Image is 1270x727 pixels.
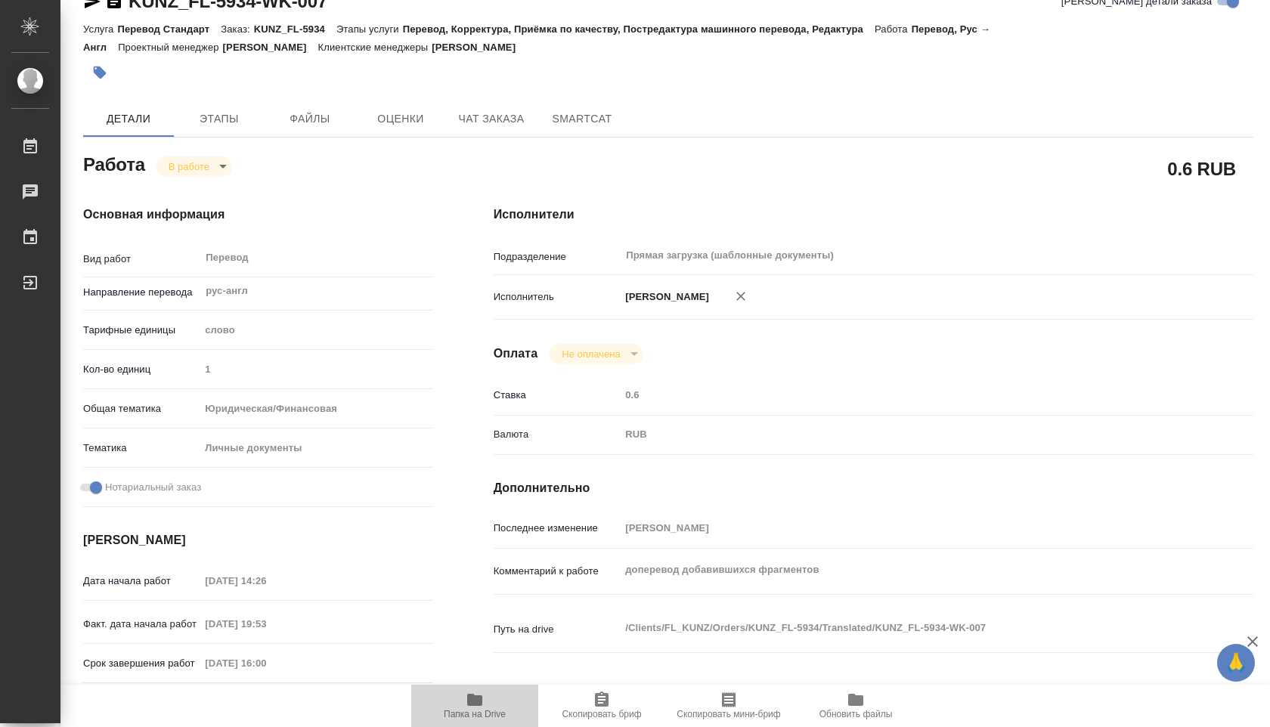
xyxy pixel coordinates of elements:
[557,348,624,360] button: Не оплачена
[83,656,200,671] p: Срок завершения работ
[183,110,256,128] span: Этапы
[105,480,201,495] span: Нотариальный заказ
[83,323,200,338] p: Тарифные единицы
[336,23,403,35] p: Этапы услуги
[620,557,1190,583] textarea: доперевод добавившихся фрагментов
[432,42,527,53] p: [PERSON_NAME]
[164,160,214,173] button: В работе
[494,345,538,363] h4: Оплата
[200,358,432,380] input: Пустое поле
[665,685,792,727] button: Скопировать мини-бриф
[819,709,893,719] span: Обновить файлы
[494,427,621,442] p: Валюта
[200,652,332,674] input: Пустое поле
[1217,644,1255,682] button: 🙏
[200,613,332,635] input: Пустое поле
[620,289,709,305] p: [PERSON_NAME]
[494,388,621,403] p: Ставка
[83,362,200,377] p: Кол-во единиц
[455,110,528,128] span: Чат заказа
[221,23,253,35] p: Заказ:
[875,23,912,35] p: Работа
[83,441,200,456] p: Тематика
[620,384,1190,406] input: Пустое поле
[1167,156,1236,181] h2: 0.6 RUB
[620,615,1190,641] textarea: /Clients/FL_KUNZ/Orders/KUNZ_FL-5934/Translated/KUNZ_FL-5934-WK-007
[444,709,506,719] span: Папка на Drive
[364,110,437,128] span: Оценки
[494,622,621,637] p: Путь на drive
[494,564,621,579] p: Комментарий к работе
[200,317,432,343] div: слово
[200,570,332,592] input: Пустое поле
[223,42,318,53] p: [PERSON_NAME]
[83,150,145,177] h2: Работа
[1223,647,1249,679] span: 🙏
[117,23,221,35] p: Перевод Стандарт
[550,344,643,364] div: В работе
[254,23,336,35] p: KUNZ_FL-5934
[200,435,432,461] div: Личные документы
[118,42,222,53] p: Проектный менеджер
[494,206,1253,224] h4: Исполнители
[83,531,433,549] h4: [PERSON_NAME]
[83,285,200,300] p: Направление перевода
[620,517,1190,539] input: Пустое поле
[83,574,200,589] p: Дата начала работ
[620,422,1190,447] div: RUB
[83,617,200,632] p: Факт. дата начала работ
[83,206,433,224] h4: Основная информация
[83,23,117,35] p: Услуга
[546,110,618,128] span: SmartCat
[411,685,538,727] button: Папка на Drive
[538,685,665,727] button: Скопировать бриф
[562,709,641,719] span: Скопировать бриф
[156,156,232,177] div: В работе
[494,249,621,265] p: Подразделение
[494,521,621,536] p: Последнее изменение
[494,479,1253,497] h4: Дополнительно
[274,110,346,128] span: Файлы
[83,401,200,416] p: Общая тематика
[83,252,200,267] p: Вид работ
[724,280,757,313] button: Удалить исполнителя
[92,110,165,128] span: Детали
[792,685,919,727] button: Обновить файлы
[494,289,621,305] p: Исполнитель
[83,56,116,89] button: Добавить тэг
[318,42,432,53] p: Клиентские менеджеры
[200,396,432,422] div: Юридическая/Финансовая
[403,23,875,35] p: Перевод, Корректура, Приёмка по качеству, Постредактура машинного перевода, Редактура
[677,709,780,719] span: Скопировать мини-бриф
